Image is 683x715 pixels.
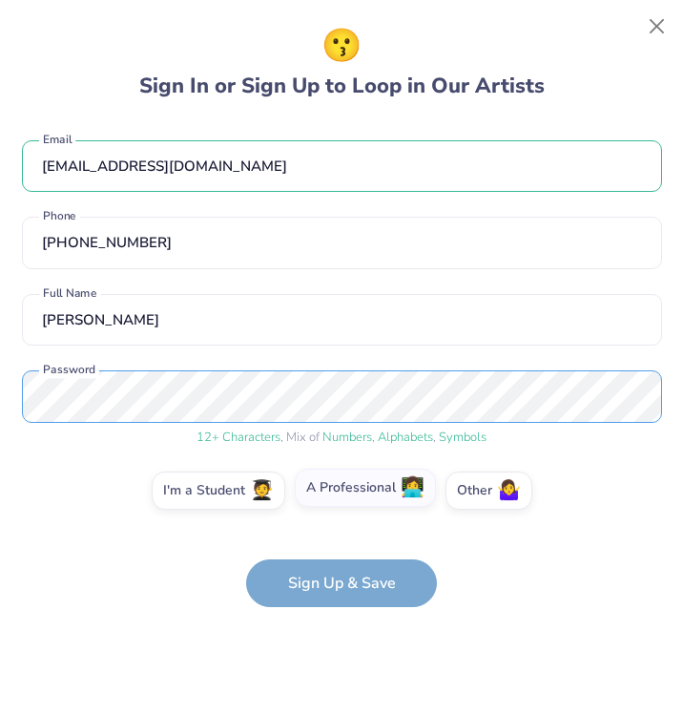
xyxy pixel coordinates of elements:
span: 🤷‍♀️ [497,480,521,502]
div: Sign In or Sign Up to Loop in Our Artists [139,22,545,102]
span: 🧑‍🎓 [250,480,274,502]
span: Symbols [439,429,486,446]
span: Numbers [322,429,372,446]
div: , Mix of , , [22,429,662,448]
label: A Professional [295,469,436,507]
span: 😗 [321,22,362,71]
label: I'm a Student [152,472,285,510]
span: 👩‍💻 [401,477,424,499]
label: Other [445,472,532,510]
span: 12 + Characters [197,429,280,446]
button: Close [639,9,675,45]
span: Alphabets [378,429,433,446]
